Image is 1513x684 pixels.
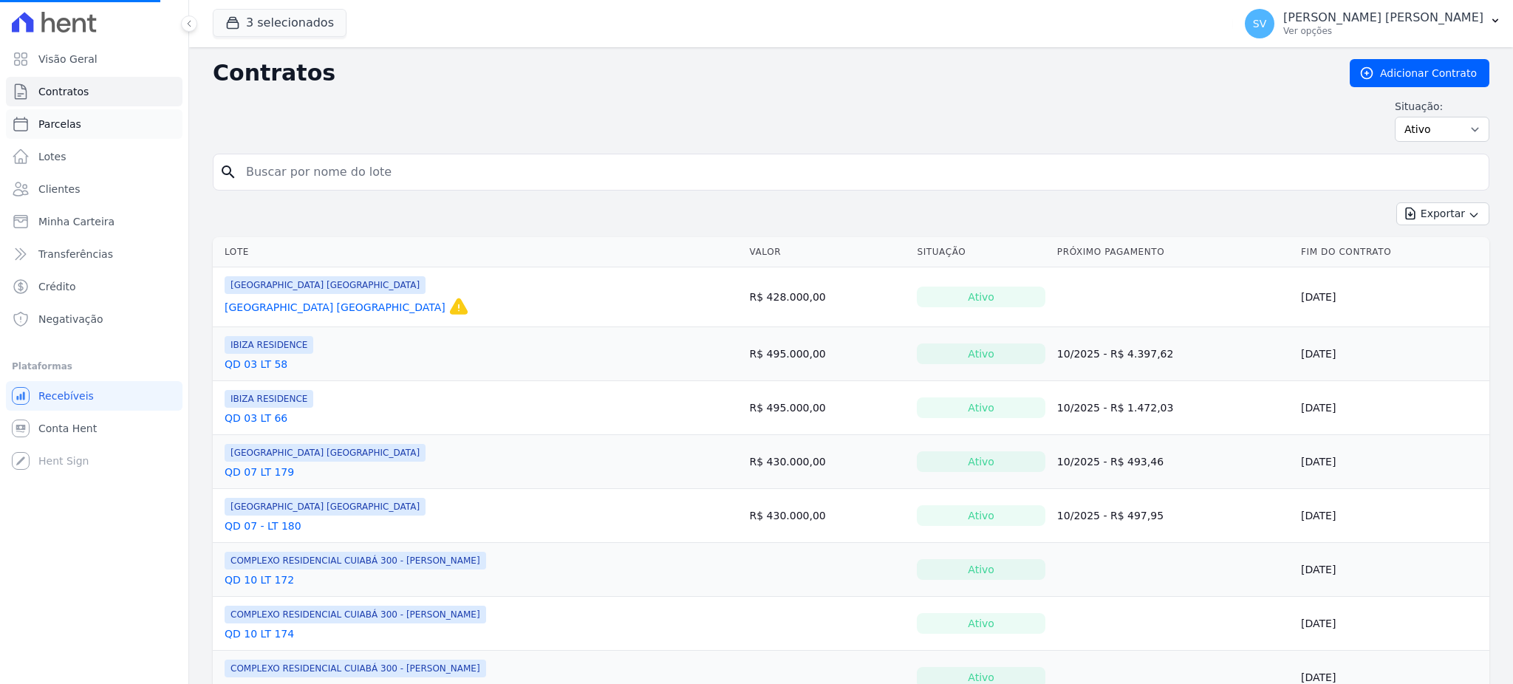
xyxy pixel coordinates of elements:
a: QD 07 - LT 180 [225,519,301,533]
td: [DATE] [1295,597,1489,651]
td: R$ 430.000,00 [744,435,912,489]
span: IBIZA RESIDENCE [225,336,313,354]
div: Ativo [917,613,1045,634]
td: [DATE] [1295,267,1489,327]
td: R$ 495.000,00 [744,327,912,381]
span: Visão Geral [38,52,98,66]
td: [DATE] [1295,327,1489,381]
i: search [219,163,237,181]
a: [GEOGRAPHIC_DATA] [GEOGRAPHIC_DATA] [225,300,445,315]
h2: Contratos [213,60,1326,86]
div: Ativo [917,343,1045,364]
div: Ativo [917,397,1045,418]
td: R$ 430.000,00 [744,489,912,543]
button: Exportar [1396,202,1489,225]
div: Ativo [917,559,1045,580]
span: [GEOGRAPHIC_DATA] [GEOGRAPHIC_DATA] [225,444,426,462]
td: [DATE] [1295,435,1489,489]
a: Adicionar Contrato [1350,59,1489,87]
span: SV [1253,18,1266,29]
p: [PERSON_NAME] [PERSON_NAME] [1283,10,1483,25]
a: Clientes [6,174,182,204]
a: 10/2025 - R$ 4.397,62 [1057,348,1174,360]
span: Recebíveis [38,389,94,403]
th: Próximo Pagamento [1051,237,1295,267]
a: 10/2025 - R$ 1.472,03 [1057,402,1174,414]
td: R$ 495.000,00 [744,381,912,435]
span: [GEOGRAPHIC_DATA] [GEOGRAPHIC_DATA] [225,276,426,294]
a: Parcelas [6,109,182,139]
span: Clientes [38,182,80,196]
span: Transferências [38,247,113,261]
a: Visão Geral [6,44,182,74]
a: Negativação [6,304,182,334]
th: Lote [213,237,744,267]
input: Buscar por nome do lote [237,157,1483,187]
a: Recebíveis [6,381,182,411]
span: COMPLEXO RESIDENCIAL CUIABÁ 300 - [PERSON_NAME] [225,606,486,623]
span: Parcelas [38,117,81,131]
button: 3 selecionados [213,9,346,37]
span: Negativação [38,312,103,326]
label: Situação: [1395,99,1489,114]
td: [DATE] [1295,381,1489,435]
td: R$ 428.000,00 [744,267,912,327]
p: Ver opções [1283,25,1483,37]
div: Plataformas [12,358,177,375]
span: COMPLEXO RESIDENCIAL CUIABÁ 300 - [PERSON_NAME] [225,552,486,570]
span: COMPLEXO RESIDENCIAL CUIABÁ 300 - [PERSON_NAME] [225,660,486,677]
td: [DATE] [1295,489,1489,543]
span: Lotes [38,149,66,164]
div: Ativo [917,287,1045,307]
a: 10/2025 - R$ 497,95 [1057,510,1164,521]
th: Fim do Contrato [1295,237,1489,267]
span: Crédito [38,279,76,294]
span: [GEOGRAPHIC_DATA] [GEOGRAPHIC_DATA] [225,498,426,516]
a: Transferências [6,239,182,269]
a: 10/2025 - R$ 493,46 [1057,456,1164,468]
th: Valor [744,237,912,267]
a: QD 07 LT 179 [225,465,294,479]
a: QD 03 LT 58 [225,357,287,372]
a: Lotes [6,142,182,171]
span: Minha Carteira [38,214,115,229]
button: SV [PERSON_NAME] [PERSON_NAME] Ver opções [1233,3,1513,44]
a: Contratos [6,77,182,106]
a: QD 03 LT 66 [225,411,287,425]
a: Minha Carteira [6,207,182,236]
a: Crédito [6,272,182,301]
th: Situação [911,237,1051,267]
a: Conta Hent [6,414,182,443]
a: QD 10 LT 172 [225,572,294,587]
div: Ativo [917,451,1045,472]
a: QD 10 LT 174 [225,626,294,641]
span: Contratos [38,84,89,99]
span: IBIZA RESIDENCE [225,390,313,408]
div: Ativo [917,505,1045,526]
span: Conta Hent [38,421,97,436]
td: [DATE] [1295,543,1489,597]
